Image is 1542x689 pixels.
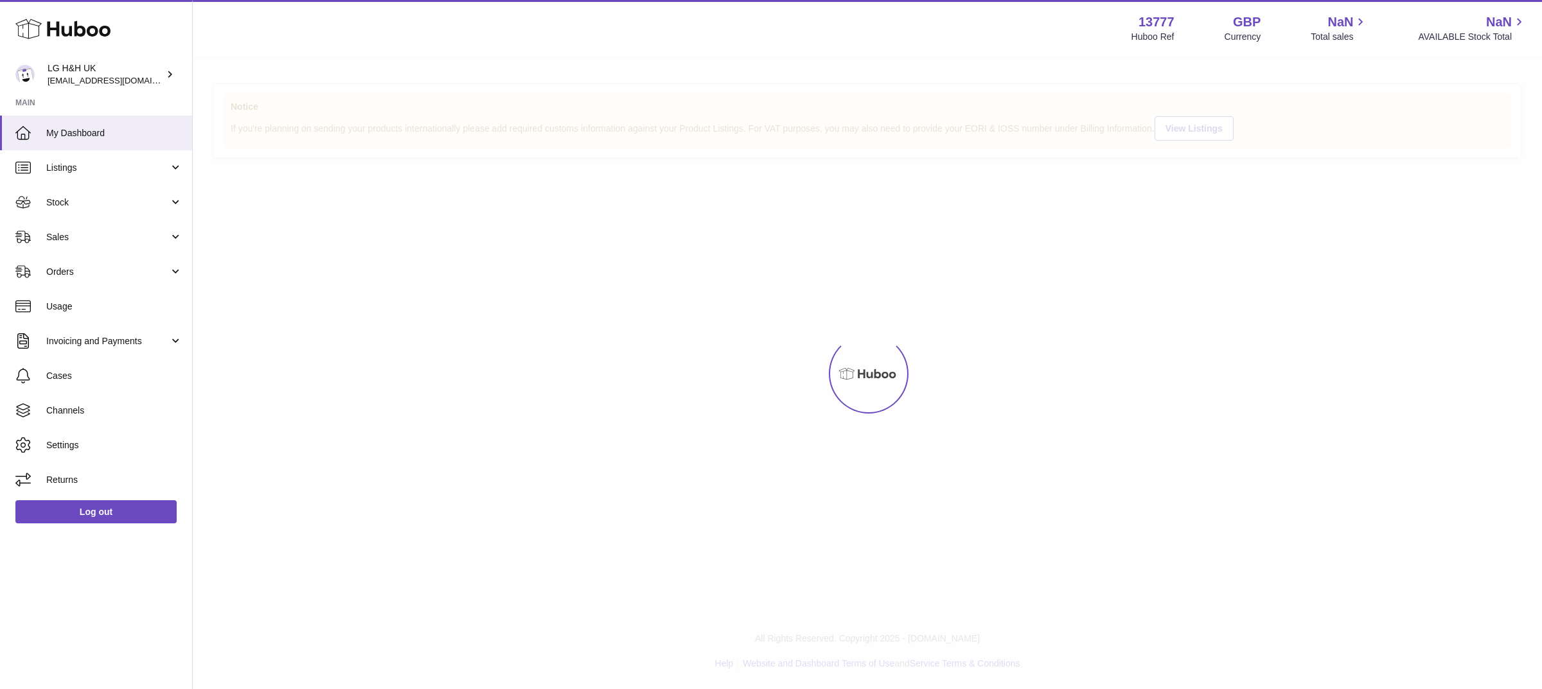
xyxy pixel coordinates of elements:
a: NaN Total sales [1311,13,1368,43]
span: NaN [1327,13,1353,31]
img: veechen@lghnh.co.uk [15,65,35,84]
span: NaN [1486,13,1512,31]
div: Currency [1225,31,1261,43]
strong: GBP [1233,13,1261,31]
a: Log out [15,500,177,523]
span: AVAILABLE Stock Total [1418,31,1527,43]
span: Channels [46,405,182,417]
span: Sales [46,231,169,243]
strong: 13777 [1139,13,1174,31]
span: Orders [46,266,169,278]
span: Listings [46,162,169,174]
span: Usage [46,301,182,313]
a: NaN AVAILABLE Stock Total [1418,13,1527,43]
span: Total sales [1311,31,1368,43]
span: Cases [46,370,182,382]
div: LG H&H UK [48,62,163,87]
span: My Dashboard [46,127,182,139]
span: Stock [46,196,169,209]
div: Huboo Ref [1131,31,1174,43]
span: [EMAIL_ADDRESS][DOMAIN_NAME] [48,75,189,85]
span: Settings [46,439,182,451]
span: Invoicing and Payments [46,335,169,347]
span: Returns [46,474,182,486]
